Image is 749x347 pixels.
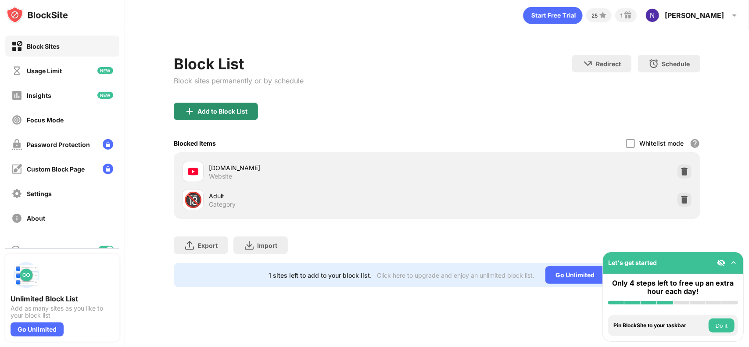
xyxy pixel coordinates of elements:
div: Go Unlimited [545,266,606,284]
div: Whitelist mode [639,140,684,147]
div: Export [197,242,218,249]
button: Do it [709,318,735,333]
div: Focus Mode [27,116,64,124]
img: settings-off.svg [11,188,22,199]
img: ACg8ocJ_1sq_31q_iXA6QrCgRh2UD5-lrU4AeoHk1QwCi2DQ_XQvRA=s96-c [645,8,659,22]
img: points-small.svg [598,10,608,21]
div: animation [523,7,583,24]
div: Website [209,172,232,180]
img: focus-off.svg [11,114,22,125]
div: Only 4 steps left to free up an extra hour each day! [608,279,738,296]
div: Settings [27,190,52,197]
div: Add as many sites as you like to your block list [11,305,114,319]
div: [DOMAIN_NAME] [209,163,437,172]
div: Password Protection [27,141,90,148]
div: Block List [174,55,304,73]
div: Schedule [662,60,690,68]
div: 1 [620,12,623,19]
img: reward-small.svg [623,10,633,21]
div: Import [257,242,277,249]
img: password-protection-off.svg [11,139,22,150]
img: about-off.svg [11,213,22,224]
div: Custom Block Page [27,165,85,173]
div: About [27,215,45,222]
div: Click here to upgrade and enjoy an unlimited block list. [377,272,535,279]
div: 1 sites left to add to your block list. [269,272,372,279]
img: time-usage-off.svg [11,65,22,76]
img: block-on.svg [11,41,22,52]
img: favicons [188,166,198,177]
div: Pin BlockSite to your taskbar [613,322,706,329]
img: push-block-list.svg [11,259,42,291]
img: lock-menu.svg [103,164,113,174]
div: Go Unlimited [11,322,64,336]
div: Block Sites [27,43,60,50]
div: Blocking [26,247,51,254]
div: Adult [209,191,437,200]
div: Insights [27,92,51,99]
img: eye-not-visible.svg [717,258,726,267]
div: Usage Limit [27,67,62,75]
div: [PERSON_NAME] [665,11,724,20]
img: blocking-icon.svg [11,245,21,255]
img: new-icon.svg [97,67,113,74]
img: new-icon.svg [97,92,113,99]
img: logo-blocksite.svg [6,6,68,24]
div: 🔞 [184,191,202,209]
img: insights-off.svg [11,90,22,101]
div: Blocked Items [174,140,216,147]
img: omni-setup-toggle.svg [729,258,738,267]
img: lock-menu.svg [103,139,113,150]
div: Unlimited Block List [11,294,114,303]
div: Block sites permanently or by schedule [174,76,304,85]
div: Let's get started [608,259,657,266]
img: customize-block-page-off.svg [11,164,22,175]
div: Category [209,200,236,208]
div: Add to Block List [197,108,247,115]
div: 25 [591,12,598,19]
div: Redirect [596,60,621,68]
